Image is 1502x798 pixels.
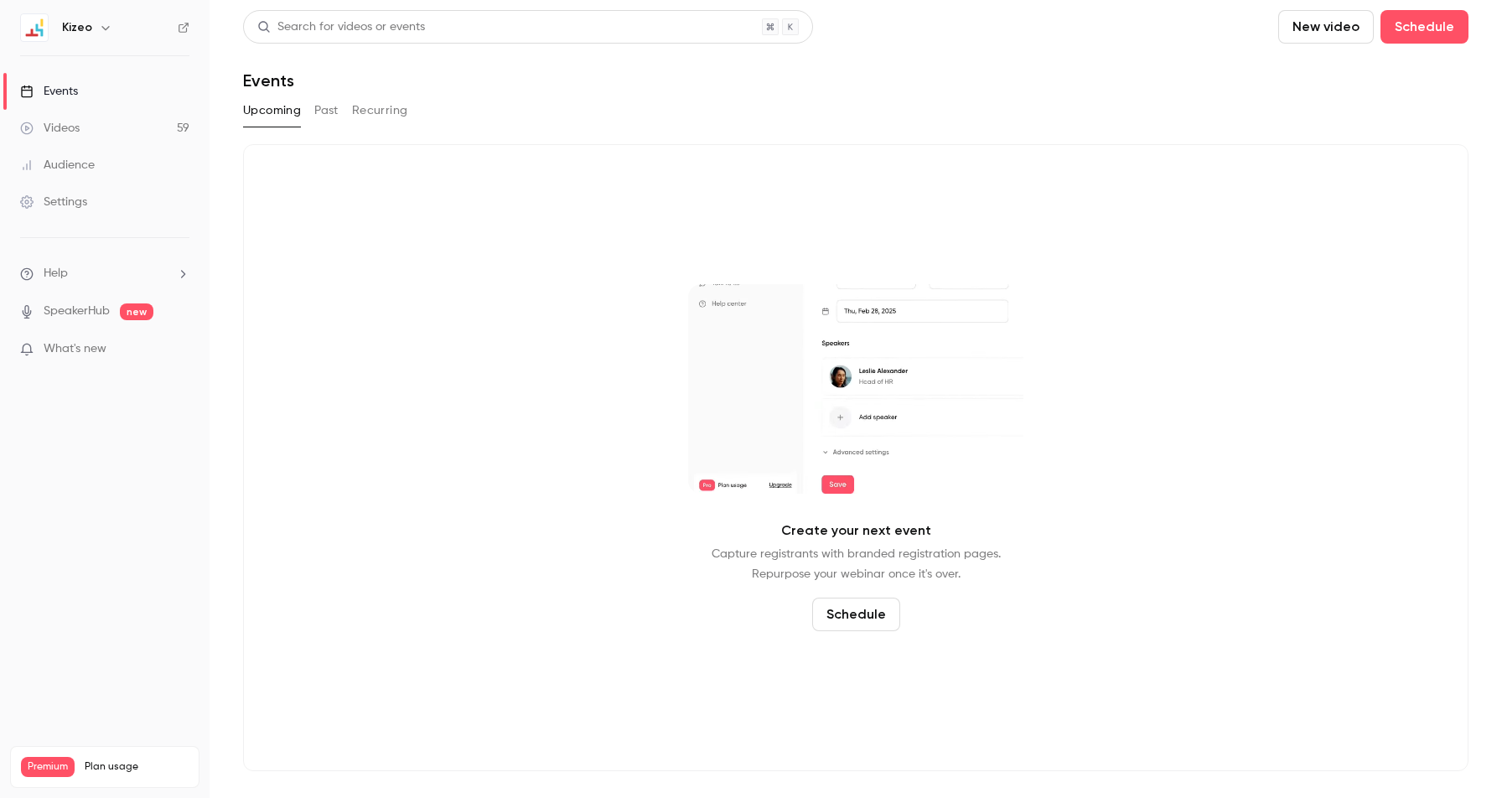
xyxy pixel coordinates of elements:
[169,342,189,357] iframe: Noticeable Trigger
[352,97,408,124] button: Recurring
[243,97,301,124] button: Upcoming
[812,598,900,631] button: Schedule
[781,521,931,541] p: Create your next event
[20,83,78,100] div: Events
[712,544,1001,584] p: Capture registrants with branded registration pages. Repurpose your webinar once it's over.
[85,760,189,774] span: Plan usage
[120,303,153,320] span: new
[21,14,48,41] img: Kizeo
[1380,10,1468,44] button: Schedule
[1278,10,1374,44] button: New video
[44,265,68,282] span: Help
[62,19,92,36] h6: Kizeo
[314,97,339,124] button: Past
[44,340,106,358] span: What's new
[20,120,80,137] div: Videos
[20,157,95,174] div: Audience
[21,757,75,777] span: Premium
[20,194,87,210] div: Settings
[257,18,425,36] div: Search for videos or events
[44,303,110,320] a: SpeakerHub
[20,265,189,282] li: help-dropdown-opener
[243,70,294,91] h1: Events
